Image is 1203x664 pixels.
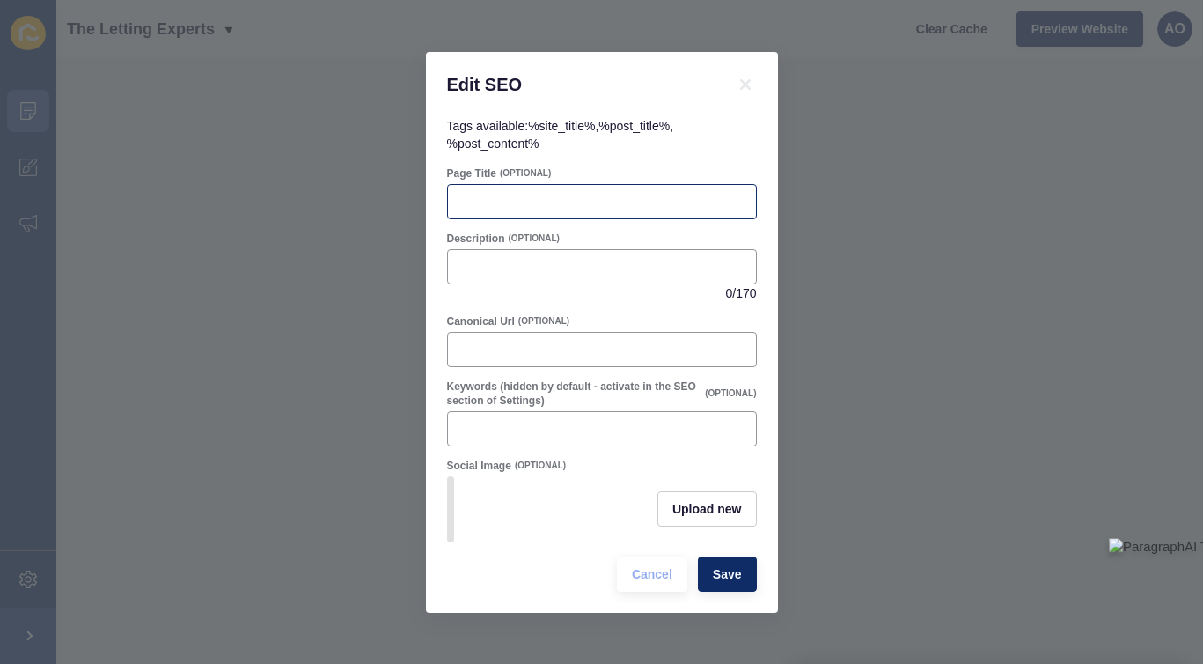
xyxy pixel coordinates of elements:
[732,284,736,302] span: /
[617,557,687,592] button: Cancel
[698,557,757,592] button: Save
[447,73,713,96] h1: Edit SEO
[447,314,515,328] label: Canonical Url
[632,565,672,583] span: Cancel
[657,491,757,527] button: Upload new
[500,167,551,180] span: (OPTIONAL)
[672,500,742,518] span: Upload new
[447,459,511,473] label: Social Image
[447,166,496,181] label: Page Title
[515,460,566,472] span: (OPTIONAL)
[713,565,742,583] span: Save
[705,387,756,400] span: (OPTIONAL)
[736,284,756,302] span: 170
[447,380,702,408] label: Keywords (hidden by default - activate in the SEO section of Settings)
[518,315,569,328] span: (OPTIONAL)
[528,119,595,133] code: %site_title%
[725,284,732,302] span: 0
[509,232,560,245] span: (OPTIONAL)
[598,119,670,133] code: %post_title%
[447,232,505,246] label: Description
[447,119,674,151] span: Tags available: , ,
[447,136,539,151] code: %post_content%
